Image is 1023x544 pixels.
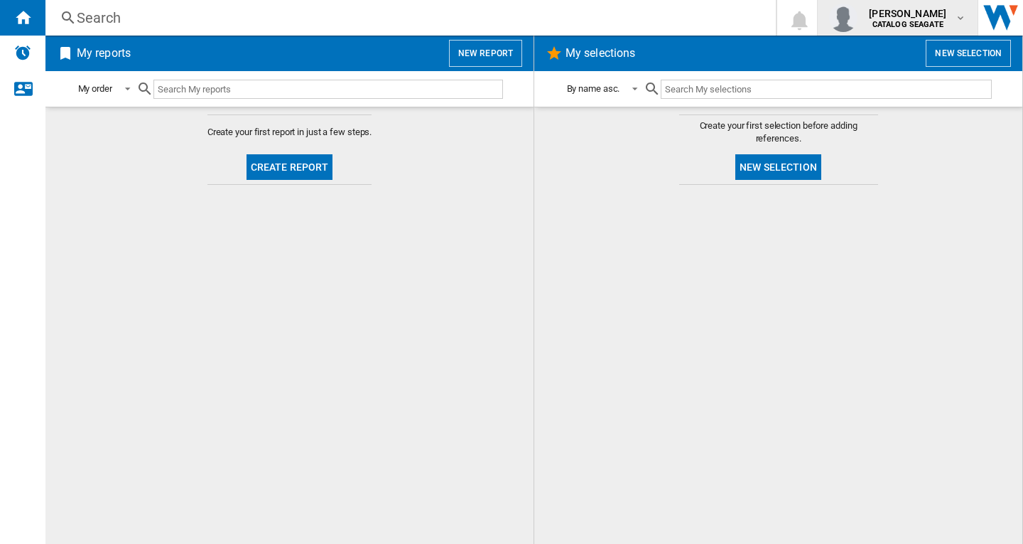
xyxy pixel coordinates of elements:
input: Search My reports [153,80,503,99]
button: New selection [926,40,1011,67]
div: My order [78,83,112,94]
button: New selection [735,154,821,180]
img: alerts-logo.svg [14,44,31,61]
span: [PERSON_NAME] [869,6,946,21]
div: By name asc. [567,83,620,94]
input: Search My selections [661,80,991,99]
button: Create report [247,154,333,180]
button: New report [449,40,522,67]
span: Create your first selection before adding references. [679,119,878,145]
h2: My selections [563,40,638,67]
div: Search [77,8,739,28]
h2: My reports [74,40,134,67]
img: profile.jpg [829,4,857,32]
b: CATALOG SEAGATE [872,20,943,29]
span: Create your first report in just a few steps. [207,126,372,139]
